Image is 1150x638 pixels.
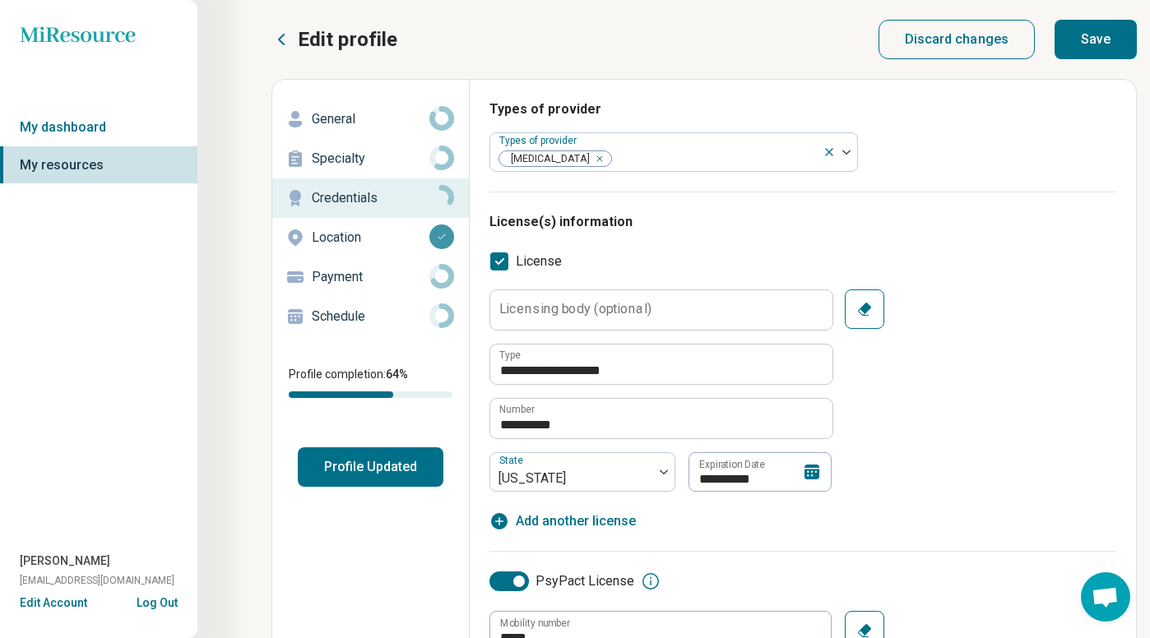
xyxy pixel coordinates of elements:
[499,135,580,146] label: Types of provider
[312,307,429,326] p: Schedule
[1081,572,1130,622] div: Open chat
[312,267,429,287] p: Payment
[20,594,87,612] button: Edit Account
[272,139,469,178] a: Specialty
[312,109,429,129] p: General
[272,356,469,408] div: Profile completion:
[489,212,1116,232] h3: License(s) information
[20,573,174,588] span: [EMAIL_ADDRESS][DOMAIN_NAME]
[516,252,562,271] span: License
[298,26,397,53] p: Edit profile
[490,344,832,384] input: credential.licenses.0.name
[272,218,469,257] a: Location
[516,511,636,531] span: Add another license
[499,405,535,414] label: Number
[489,511,636,531] button: Add another license
[272,297,469,336] a: Schedule
[386,368,408,381] span: 64 %
[271,26,397,53] button: Edit profile
[879,20,1036,59] button: Discard changes
[1055,20,1137,59] button: Save
[272,257,469,297] a: Payment
[289,391,452,398] div: Profile completion
[499,350,521,360] label: Type
[272,99,469,139] a: General
[272,178,469,218] a: Credentials
[20,552,110,570] span: [PERSON_NAME]
[499,151,595,167] span: [MEDICAL_DATA]
[312,149,429,169] p: Specialty
[298,447,443,487] button: Profile Updated
[499,455,526,466] label: State
[489,571,634,591] label: PsyPact License
[489,99,1116,119] h3: Types of provider
[312,228,429,247] p: Location
[137,594,178,608] button: Log Out
[312,188,429,208] p: Credentials
[499,303,652,316] label: Licensing body (optional)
